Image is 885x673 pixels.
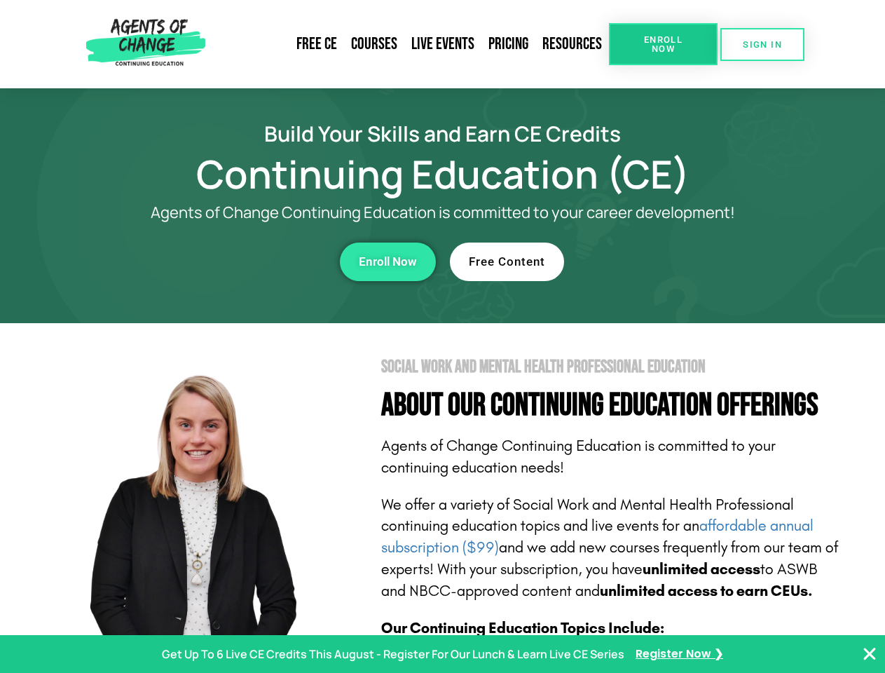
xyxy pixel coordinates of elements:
[631,35,695,53] span: Enroll Now
[636,644,723,665] a: Register Now ❯
[600,582,813,600] b: unlimited access to earn CEUs.
[381,390,842,421] h4: About Our Continuing Education Offerings
[643,560,760,578] b: unlimited access
[381,437,776,477] span: Agents of Change Continuing Education is committed to your continuing education needs!
[609,23,718,65] a: Enroll Now
[162,644,624,665] p: Get Up To 6 Live CE Credits This August - Register For Our Lunch & Learn Live CE Series
[450,243,564,281] a: Free Content
[211,28,609,60] nav: Menu
[100,204,786,222] p: Agents of Change Continuing Education is committed to your career development!
[340,243,436,281] a: Enroll Now
[344,28,404,60] a: Courses
[481,28,535,60] a: Pricing
[469,256,545,268] span: Free Content
[43,158,842,190] h1: Continuing Education (CE)
[289,28,344,60] a: Free CE
[404,28,481,60] a: Live Events
[720,28,804,61] a: SIGN IN
[743,40,782,49] span: SIGN IN
[359,256,417,268] span: Enroll Now
[381,619,664,637] b: Our Continuing Education Topics Include:
[535,28,609,60] a: Resources
[381,494,842,602] p: We offer a variety of Social Work and Mental Health Professional continuing education topics and ...
[43,123,842,144] h2: Build Your Skills and Earn CE Credits
[381,358,842,376] h2: Social Work and Mental Health Professional Education
[861,646,878,662] button: Close Banner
